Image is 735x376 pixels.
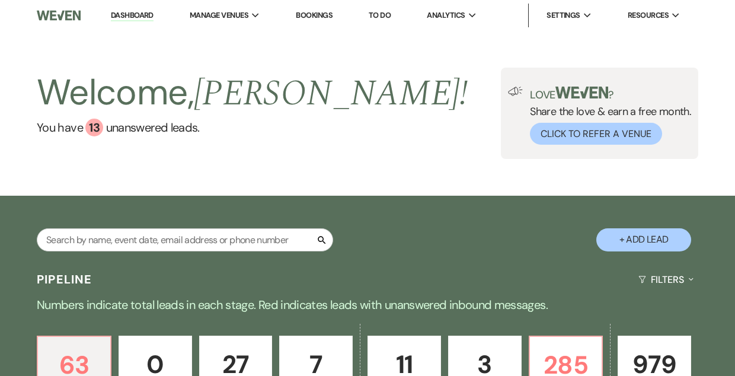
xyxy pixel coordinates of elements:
[37,68,468,119] h2: Welcome,
[555,87,608,98] img: weven-logo-green.svg
[596,228,691,251] button: + Add Lead
[37,271,92,288] h3: Pipeline
[37,119,468,136] a: You have 13 unanswered leads.
[634,264,698,295] button: Filters
[296,10,333,20] a: Bookings
[523,87,691,145] div: Share the love & earn a free month.
[111,10,154,21] a: Dashboard
[190,9,248,21] span: Manage Venues
[37,3,81,28] img: Weven Logo
[37,228,333,251] input: Search by name, event date, email address or phone number
[427,9,465,21] span: Analytics
[194,66,468,121] span: [PERSON_NAME] !
[508,87,523,96] img: loud-speaker-illustration.svg
[530,123,662,145] button: Click to Refer a Venue
[369,10,391,20] a: To Do
[85,119,103,136] div: 13
[628,9,669,21] span: Resources
[530,87,691,100] p: Love ?
[547,9,580,21] span: Settings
